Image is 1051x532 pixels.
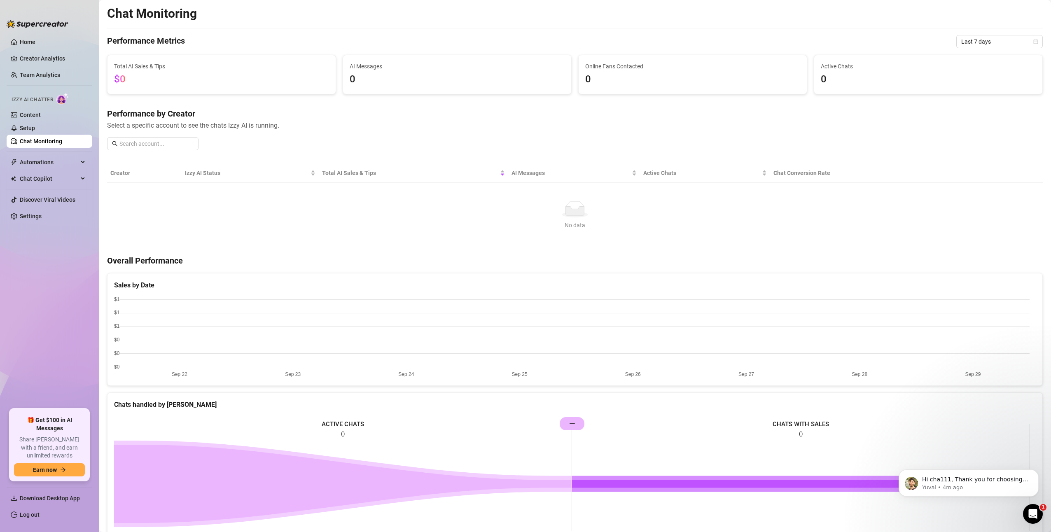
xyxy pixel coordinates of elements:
span: 0 [821,72,1036,87]
input: Search account... [119,139,194,148]
span: Download Desktop App [20,495,80,502]
th: Creator [107,163,182,183]
h4: Overall Performance [107,255,1043,266]
a: Settings [20,213,42,219]
span: 🎁 Get $100 in AI Messages [14,416,85,432]
span: Share [PERSON_NAME] with a friend, and earn unlimited rewards [14,436,85,460]
a: Home [20,39,35,45]
span: Active Chats [643,168,760,177]
th: AI Messages [508,163,640,183]
img: logo-BBDzfeDw.svg [7,20,68,28]
th: Total AI Sales & Tips [319,163,508,183]
button: Earn nowarrow-right [14,463,85,476]
span: 0 [585,72,800,87]
span: 1 [1040,504,1046,511]
span: $0 [114,73,126,85]
th: Active Chats [640,163,770,183]
a: Content [20,112,41,118]
span: Earn now [33,467,57,473]
span: Select a specific account to see the chats Izzy AI is running. [107,120,1043,131]
h4: Performance by Creator [107,108,1043,119]
h2: Chat Monitoring [107,6,197,21]
span: arrow-right [60,467,66,473]
th: Chat Conversion Rate [770,163,949,183]
a: Creator Analytics [20,52,86,65]
span: Total AI Sales & Tips [114,62,329,71]
span: Chat Copilot [20,172,78,185]
a: Team Analytics [20,72,60,78]
img: Chat Copilot [11,176,16,182]
span: download [11,495,17,502]
span: 0 [350,72,565,87]
a: Chat Monitoring [20,138,62,145]
h4: Performance Metrics [107,35,185,48]
span: calendar [1033,39,1038,44]
img: AI Chatter [56,93,69,105]
span: Automations [20,156,78,169]
span: Total AI Sales & Tips [322,168,498,177]
div: No data [114,221,1036,230]
div: Sales by Date [114,280,1036,290]
span: Izzy AI Status [185,168,309,177]
span: Izzy AI Chatter [12,96,53,104]
span: AI Messages [350,62,565,71]
span: thunderbolt [11,159,17,166]
a: Log out [20,511,40,518]
a: Discover Viral Videos [20,196,75,203]
a: Setup [20,125,35,131]
th: Izzy AI Status [182,163,319,183]
span: Last 7 days [961,35,1038,48]
div: Chats handled by [PERSON_NAME] [114,399,1036,410]
span: AI Messages [511,168,630,177]
span: search [112,141,118,147]
span: Online Fans Contacted [585,62,800,71]
iframe: Intercom live chat [1023,504,1043,524]
span: Active Chats [821,62,1036,71]
iframe: Intercom notifications message [886,452,1051,510]
p: Message from Yuval, sent 4m ago [36,32,142,39]
span: Hi cha111, Thank you for choosing Supercreator to help grow your account! You'll be charged accor... [36,24,142,145]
